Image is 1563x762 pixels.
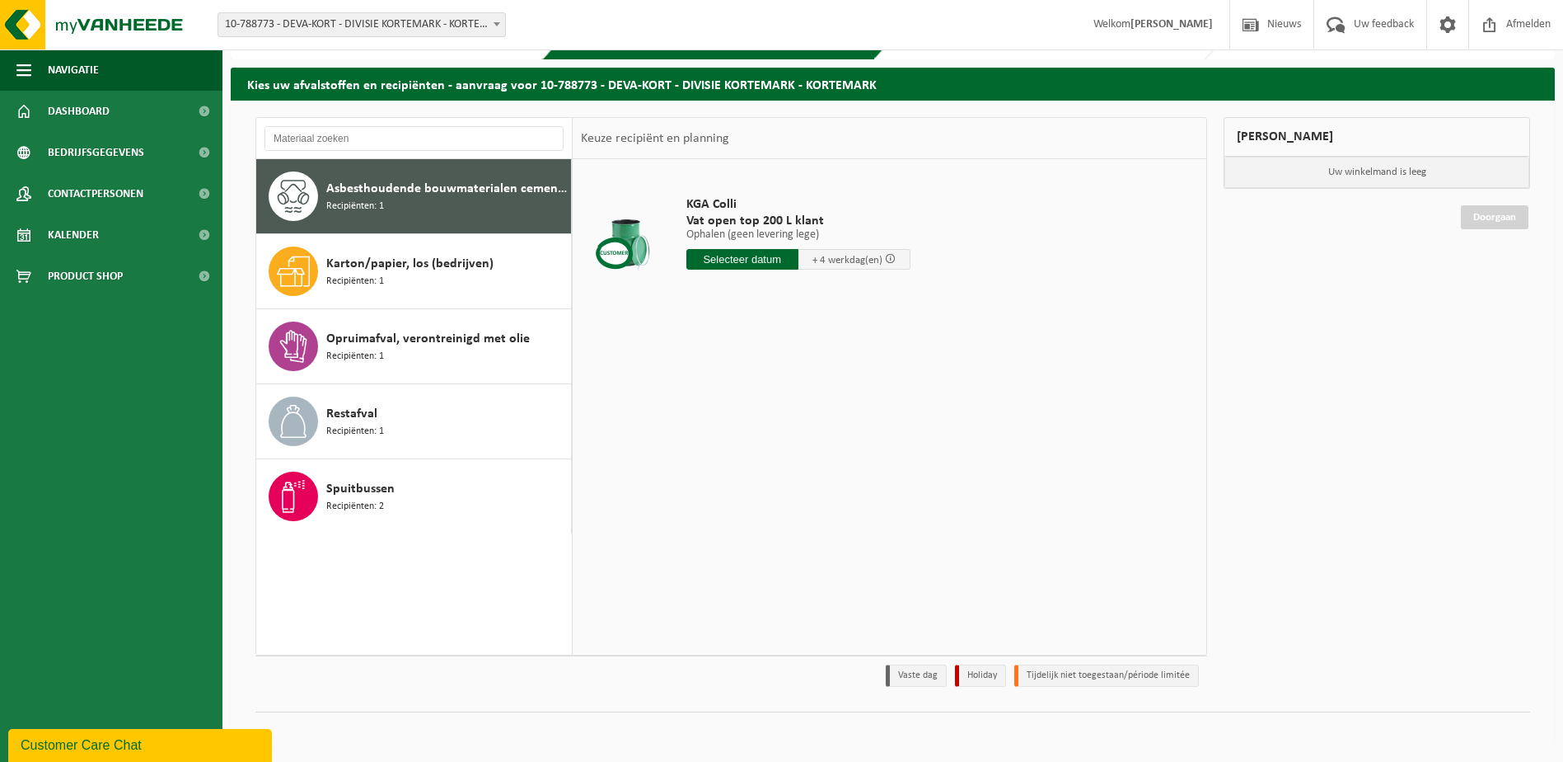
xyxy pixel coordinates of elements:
span: Karton/papier, los (bedrijven) [326,254,494,274]
button: Restafval Recipiënten: 1 [256,384,572,459]
span: KGA Colli [686,196,910,213]
span: Contactpersonen [48,173,143,214]
strong: [PERSON_NAME] [1130,18,1213,31]
p: Ophalen (geen levering lege) [686,229,910,241]
span: Recipiënten: 1 [326,274,384,289]
h2: Kies uw afvalstoffen en recipiënten - aanvraag voor 10-788773 - DEVA-KORT - DIVISIE KORTEMARK - K... [231,68,1555,100]
input: Selecteer datum [686,249,798,270]
span: Opruimafval, verontreinigd met olie [326,329,530,349]
span: + 4 werkdag(en) [812,255,882,266]
iframe: chat widget [8,726,275,762]
li: Holiday [955,665,1006,687]
span: Recipiënten: 2 [326,499,384,515]
span: Dashboard [48,91,110,132]
span: Restafval [326,404,377,424]
li: Tijdelijk niet toegestaan/période limitée [1014,665,1199,687]
span: Recipiënten: 1 [326,424,384,440]
span: Recipiënten: 1 [326,199,384,214]
button: Opruimafval, verontreinigd met olie Recipiënten: 1 [256,309,572,384]
span: Vat open top 200 L klant [686,213,910,229]
span: Bedrijfsgegevens [48,132,144,173]
span: Navigatie [48,49,99,91]
span: Kalender [48,214,99,256]
span: 10-788773 - DEVA-KORT - DIVISIE KORTEMARK - KORTEMARK [218,13,505,36]
button: Karton/papier, los (bedrijven) Recipiënten: 1 [256,234,572,309]
div: Keuze recipiënt en planning [573,118,737,159]
div: [PERSON_NAME] [1224,117,1530,157]
span: 10-788773 - DEVA-KORT - DIVISIE KORTEMARK - KORTEMARK [218,12,506,37]
span: Asbesthoudende bouwmaterialen cementgebonden (hechtgebonden) [326,179,567,199]
span: Product Shop [48,256,123,297]
p: Uw winkelmand is leeg [1224,157,1529,188]
a: Doorgaan [1461,205,1528,229]
li: Vaste dag [886,665,947,687]
button: Asbesthoudende bouwmaterialen cementgebonden (hechtgebonden) Recipiënten: 1 [256,159,572,234]
button: Spuitbussen Recipiënten: 2 [256,459,572,534]
input: Materiaal zoeken [264,126,564,151]
span: Recipiënten: 1 [326,349,384,365]
span: Spuitbussen [326,479,395,499]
